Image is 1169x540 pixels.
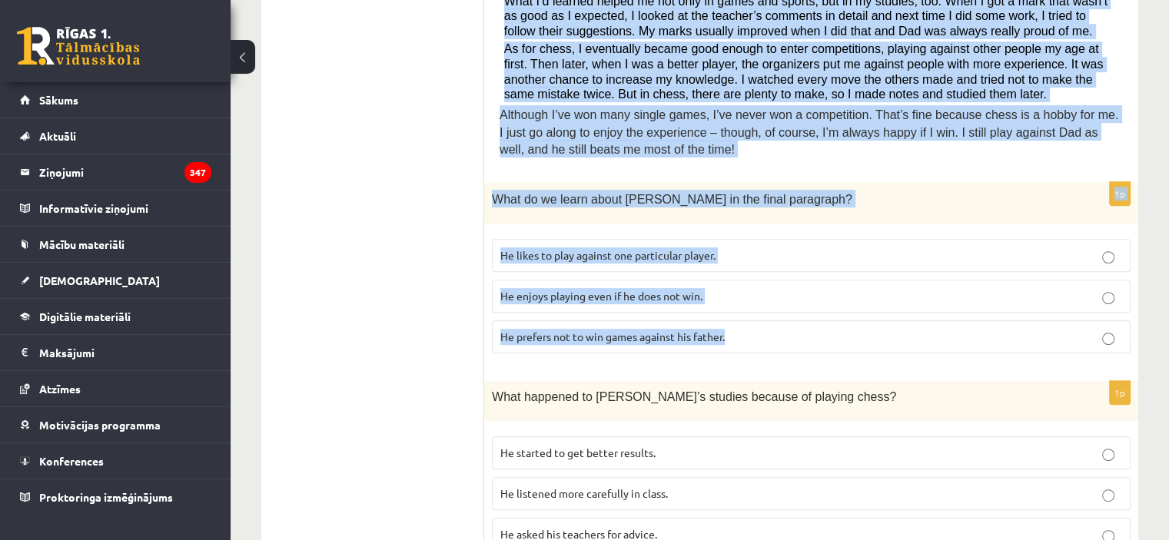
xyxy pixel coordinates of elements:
p: 1p [1109,181,1131,206]
i: 347 [184,162,211,183]
span: He likes to play against one particular player. [500,248,716,262]
a: Motivācijas programma [20,407,211,442]
span: Aktuāli [39,129,76,143]
span: He listened more carefully in class. [500,486,668,500]
a: Sākums [20,82,211,118]
span: Although I’ve won many single games, I’ve never won a competition. That’s fine because chess is a... [500,108,1118,156]
input: He likes to play against one particular player. [1102,251,1114,263]
span: Konferences [39,454,104,468]
span: He enjoys playing even if he does not win. [500,289,702,303]
input: He started to get better results. [1102,449,1114,461]
span: [DEMOGRAPHIC_DATA] [39,273,160,287]
span: Mācību materiāli [39,237,125,251]
span: He started to get better results. [500,446,656,459]
span: Proktoringa izmēģinājums [39,490,173,504]
span: Digitālie materiāli [39,310,131,323]
span: As for chess, I eventually became good enough to enter competitions, playing against other people... [504,42,1104,101]
a: Aktuāli [20,118,211,154]
legend: Ziņojumi [39,154,211,190]
span: What happened to [PERSON_NAME]’s studies because of playing chess? [492,390,896,403]
span: Sākums [39,93,78,107]
a: Ziņojumi347 [20,154,211,190]
input: He listened more carefully in class. [1102,489,1114,502]
a: [DEMOGRAPHIC_DATA] [20,263,211,298]
a: Atzīmes [20,371,211,406]
a: Mācību materiāli [20,227,211,262]
span: Atzīmes [39,382,81,396]
a: Informatīvie ziņojumi [20,190,211,226]
a: Konferences [20,443,211,479]
p: 1p [1109,380,1131,405]
legend: Informatīvie ziņojumi [39,190,211,226]
a: Maksājumi [20,335,211,370]
input: He enjoys playing even if he does not win. [1102,292,1114,304]
a: Digitālie materiāli [20,299,211,334]
span: He prefers not to win games against his father. [500,330,725,343]
a: Rīgas 1. Tālmācības vidusskola [17,27,140,65]
span: Motivācijas programma [39,418,161,432]
input: He prefers not to win games against his father. [1102,333,1114,345]
a: Proktoringa izmēģinājums [20,479,211,515]
span: What do we learn about [PERSON_NAME] in the final paragraph? [492,193,852,206]
legend: Maksājumi [39,335,211,370]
